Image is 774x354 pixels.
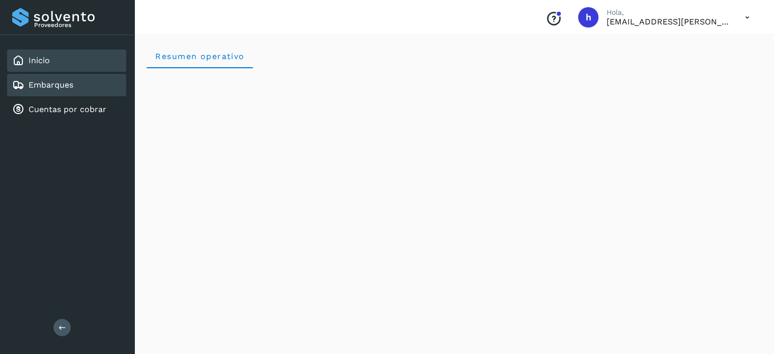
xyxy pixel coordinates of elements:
[7,74,126,96] div: Embarques
[607,8,729,17] p: Hola,
[607,17,729,26] p: hpichardo@karesan.com.mx
[34,21,122,29] p: Proveedores
[28,56,50,65] a: Inicio
[7,49,126,72] div: Inicio
[28,104,106,114] a: Cuentas por cobrar
[28,80,73,90] a: Embarques
[155,51,245,61] span: Resumen operativo
[7,98,126,121] div: Cuentas por cobrar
